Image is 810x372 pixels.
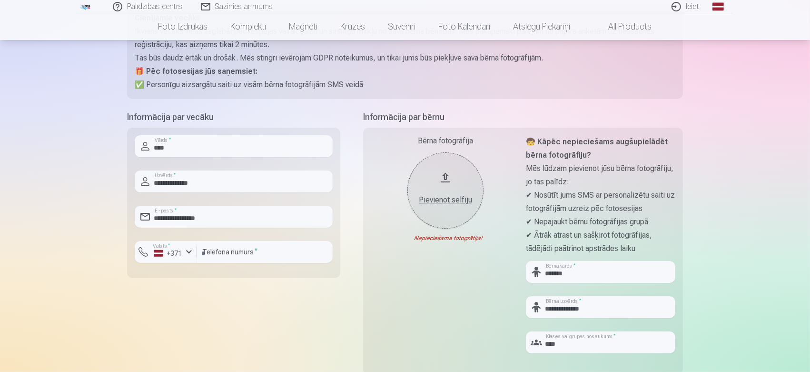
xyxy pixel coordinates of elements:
a: Krūzes [329,13,377,40]
img: /fa1 [80,4,91,10]
p: Mēs lūdzam pievienot jūsu bērna fotogrāfiju, jo tas palīdz: [526,162,675,189]
h5: Informācija par vecāku [127,111,340,124]
p: ✅ Personīgu aizsargātu saiti uz visām bērna fotogrāfijām SMS veidā [135,78,675,91]
a: All products [582,13,663,40]
strong: 🎁 Pēc fotosesijas jūs saņemsiet: [135,67,257,76]
a: Foto kalendāri [427,13,502,40]
a: Suvenīri [377,13,427,40]
p: ✔ Nepajaukt bērnu fotogrāfijas grupā [526,215,675,229]
button: Pievienot selfiju [407,152,484,229]
div: Bērna fotogrāfija [371,135,520,147]
div: Pievienot selfiju [417,194,474,206]
div: Nepieciešama fotogrāfija! [371,234,520,242]
a: Atslēgu piekariņi [502,13,582,40]
h5: Informācija par bērnu [363,111,683,124]
a: Foto izdrukas [147,13,219,40]
button: Valsts*+371 [135,241,197,263]
a: Magnēti [278,13,329,40]
label: Valsts [150,242,173,250]
p: Tas būs daudz ērtāk un drošāk. Mēs stingri ievērojam GDPR noteikumus, un tikai jums būs piekļuve ... [135,51,675,65]
div: +371 [154,249,182,258]
p: ✔ Nosūtīt jums SMS ar personalizētu saiti uz fotogrāfijām uzreiz pēc fotosesijas [526,189,675,215]
p: ✔ Ātrāk atrast un sašķirot fotogrāfijas, tādējādi paātrinot apstrādes laiku [526,229,675,255]
a: Komplekti [219,13,278,40]
strong: 🧒 Kāpēc nepieciešams augšupielādēt bērna fotogrāfiju? [526,137,668,160]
